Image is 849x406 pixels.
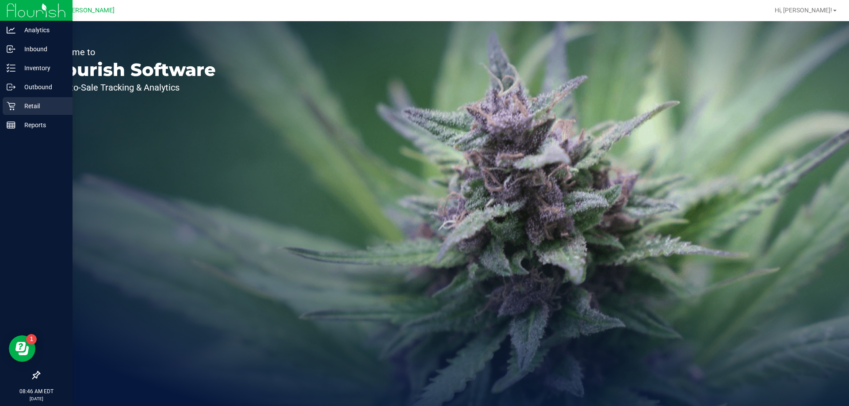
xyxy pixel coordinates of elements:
[48,48,216,57] p: Welcome to
[7,26,15,34] inline-svg: Analytics
[7,83,15,91] inline-svg: Outbound
[9,335,35,362] iframe: Resource center
[7,121,15,129] inline-svg: Reports
[7,64,15,72] inline-svg: Inventory
[26,334,37,345] iframe: Resource center unread badge
[15,101,69,111] p: Retail
[15,44,69,54] p: Inbound
[4,387,69,395] p: 08:46 AM EDT
[7,102,15,110] inline-svg: Retail
[15,25,69,35] p: Analytics
[66,7,115,14] span: [PERSON_NAME]
[4,395,69,402] p: [DATE]
[775,7,832,14] span: Hi, [PERSON_NAME]!
[48,83,216,92] p: Seed-to-Sale Tracking & Analytics
[7,45,15,53] inline-svg: Inbound
[15,63,69,73] p: Inventory
[48,61,216,79] p: Flourish Software
[15,82,69,92] p: Outbound
[15,120,69,130] p: Reports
